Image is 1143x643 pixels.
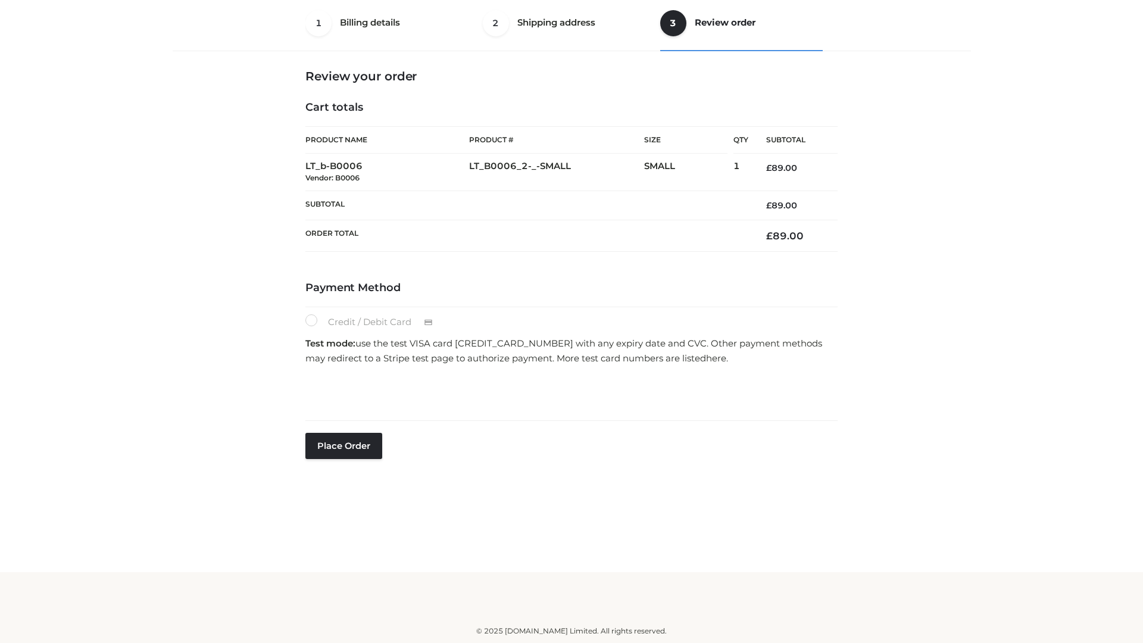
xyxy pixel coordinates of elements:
th: Product # [469,126,644,154]
img: Credit / Debit Card [417,316,439,330]
span: £ [766,200,772,211]
span: £ [766,230,773,242]
th: Subtotal [305,191,748,220]
th: Size [644,127,727,154]
a: here [706,352,726,364]
label: Credit / Debit Card [305,314,445,330]
bdi: 89.00 [766,200,797,211]
bdi: 89.00 [766,230,804,242]
h4: Cart totals [305,101,838,114]
small: Vendor: B0006 [305,173,360,182]
bdi: 89.00 [766,163,797,173]
th: Qty [733,126,748,154]
td: 1 [733,154,748,191]
div: © 2025 [DOMAIN_NAME] Limited. All rights reserved. [177,625,966,637]
strong: Test mode: [305,338,355,349]
span: £ [766,163,772,173]
td: LT_B0006_2-_-SMALL [469,154,644,191]
th: Order Total [305,220,748,252]
h3: Review your order [305,69,838,83]
td: SMALL [644,154,733,191]
th: Product Name [305,126,469,154]
th: Subtotal [748,127,838,154]
p: use the test VISA card [CREDIT_CARD_NUMBER] with any expiry date and CVC. Other payment methods m... [305,336,838,366]
button: Place order [305,433,382,459]
td: LT_b-B0006 [305,154,469,191]
iframe: Secure payment input frame [303,370,835,413]
h4: Payment Method [305,282,838,295]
